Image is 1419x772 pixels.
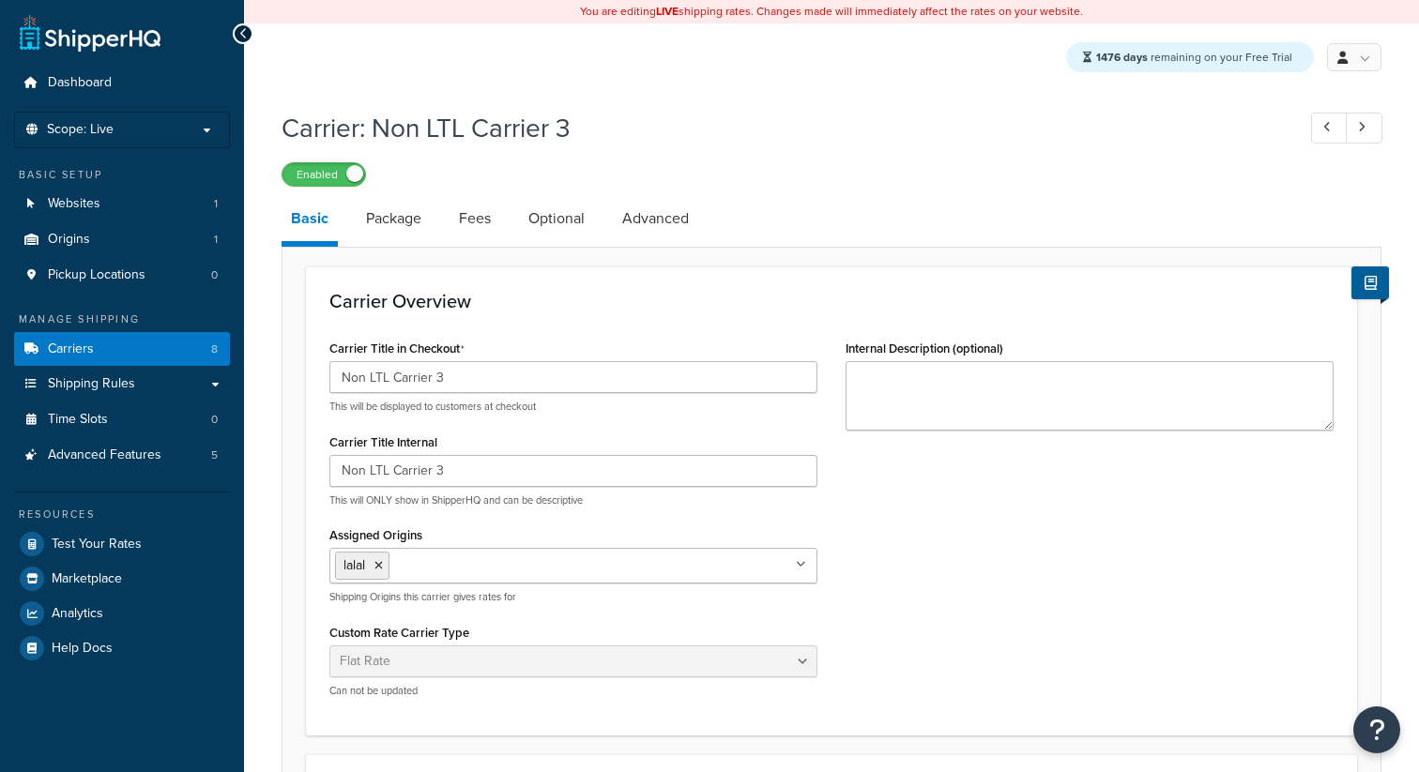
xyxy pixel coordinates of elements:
span: Test Your Rates [52,537,142,553]
span: remaining on your Free Trial [1096,49,1292,66]
label: Carrier Title Internal [329,435,437,449]
a: Previous Record [1311,113,1348,144]
a: Next Record [1346,113,1382,144]
a: Dashboard [14,66,230,100]
div: Basic Setup [14,167,230,183]
label: Enabled [282,163,365,186]
a: Carriers8 [14,332,230,367]
a: Help Docs [14,631,230,665]
b: LIVE [656,3,679,20]
li: Pickup Locations [14,258,230,293]
li: Carriers [14,332,230,367]
a: Websites1 [14,187,230,221]
a: Analytics [14,597,230,630]
span: Marketplace [52,571,122,587]
span: 8 [211,341,218,357]
div: Manage Shipping [14,311,230,327]
a: Test Your Rates [14,527,230,561]
span: Analytics [52,606,103,622]
a: Package [357,196,431,241]
li: Advanced Features [14,438,230,473]
span: Advanced Features [48,447,161,463]
span: lalal [343,555,365,575]
span: Dashboard [48,75,112,91]
a: Advanced Features5 [14,438,230,473]
span: 1 [214,196,218,212]
span: Pickup Locations [48,267,145,283]
li: Origins [14,222,230,257]
a: Fees [450,196,500,241]
a: Optional [519,196,594,241]
a: Basic [282,196,338,247]
h1: Carrier: Non LTL Carrier 3 [282,110,1276,146]
span: 5 [211,447,218,463]
span: Time Slots [48,412,108,428]
a: Advanced [613,196,698,241]
a: Shipping Rules [14,367,230,401]
p: This will ONLY show in ShipperHQ and can be descriptive [329,493,817,507]
span: 0 [211,412,218,428]
label: Custom Rate Carrier Type [329,626,469,640]
li: Websites [14,187,230,221]
span: 1 [214,232,218,248]
span: Scope: Live [47,122,114,138]
button: Show Help Docs [1351,266,1389,299]
a: Origins1 [14,222,230,257]
a: Marketplace [14,562,230,596]
span: Origins [48,232,90,248]
a: Pickup Locations0 [14,258,230,293]
div: Resources [14,507,230,522]
p: Can not be updated [329,684,817,698]
span: Carriers [48,341,94,357]
button: Open Resource Center [1353,706,1400,753]
span: Websites [48,196,100,212]
a: Time Slots0 [14,402,230,437]
p: This will be displayed to customers at checkout [329,400,817,414]
p: Shipping Origins this carrier gives rates for [329,590,817,604]
label: Assigned Origins [329,528,422,542]
li: Time Slots [14,402,230,437]
h3: Carrier Overview [329,291,1334,311]
strong: 1476 days [1096,49,1148,66]
span: 0 [211,267,218,283]
span: Shipping Rules [48,376,135,392]
label: Carrier Title in Checkout [329,341,465,356]
label: Internal Description (optional) [846,341,1003,356]
span: Help Docs [52,641,113,657]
